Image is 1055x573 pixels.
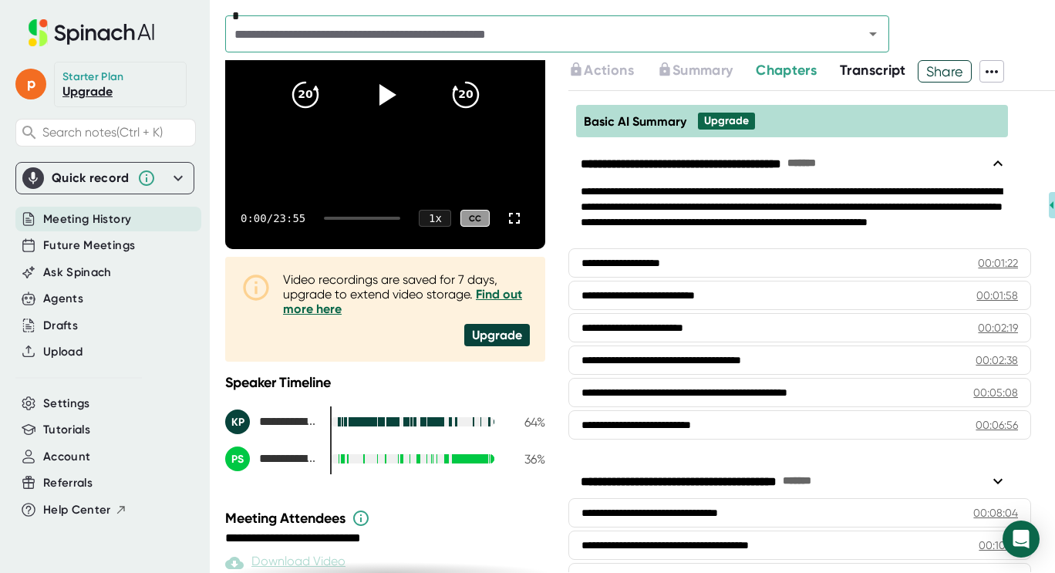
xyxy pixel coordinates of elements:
[43,343,83,361] button: Upload
[225,509,549,527] div: Meeting Attendees
[464,324,530,346] div: Upgrade
[976,417,1018,433] div: 00:06:56
[978,255,1018,271] div: 00:01:22
[283,287,522,316] a: Find out more here
[22,163,187,194] div: Quick record
[43,237,135,254] button: Future Meetings
[43,317,78,335] button: Drafts
[52,170,130,186] div: Quick record
[15,69,46,99] span: p
[657,60,733,81] button: Summary
[584,114,686,129] span: Basic AI Summary
[225,447,318,471] div: Paul Schneider
[419,210,451,227] div: 1 x
[1003,521,1040,558] div: Open Intercom Messenger
[43,421,90,439] button: Tutorials
[241,212,305,224] div: 0:00 / 23:55
[43,211,131,228] button: Meeting History
[862,23,884,45] button: Open
[43,448,90,466] button: Account
[225,374,545,391] div: Speaker Timeline
[973,505,1018,521] div: 00:08:04
[43,474,93,492] button: Referrals
[43,501,111,519] span: Help Center
[507,452,545,467] div: 36 %
[976,288,1018,303] div: 00:01:58
[973,385,1018,400] div: 00:05:08
[672,62,733,79] span: Summary
[976,352,1018,368] div: 00:02:38
[840,60,906,81] button: Transcript
[756,60,817,81] button: Chapters
[225,554,345,572] div: Paid feature
[978,320,1018,335] div: 00:02:19
[979,538,1018,553] div: 00:10:41
[460,210,490,228] div: CC
[43,290,83,308] button: Agents
[43,264,112,281] button: Ask Spinach
[568,60,633,81] button: Actions
[918,58,972,85] span: Share
[507,415,545,430] div: 64 %
[225,410,250,434] div: KP
[584,62,633,79] span: Actions
[756,62,817,79] span: Chapters
[704,114,749,128] div: Upgrade
[918,60,972,83] button: Share
[62,84,113,99] a: Upgrade
[225,410,318,434] div: Koreen Pagano
[43,395,90,413] button: Settings
[840,62,906,79] span: Transcript
[43,501,127,519] button: Help Center
[62,70,124,84] div: Starter Plan
[225,447,250,471] div: PS
[283,272,530,316] div: Video recordings are saved for 7 days, upgrade to extend video storage.
[42,125,163,140] span: Search notes (Ctrl + K)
